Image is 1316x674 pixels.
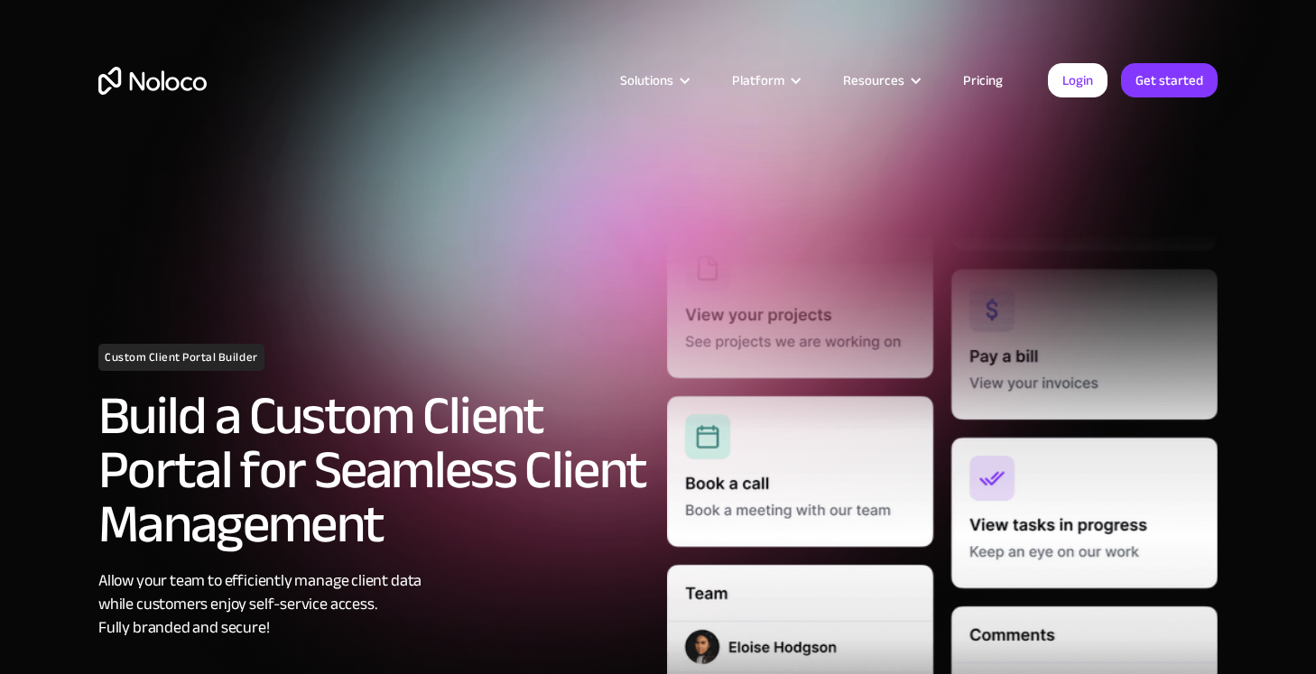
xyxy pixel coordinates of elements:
[843,69,904,92] div: Resources
[820,69,941,92] div: Resources
[732,69,784,92] div: Platform
[98,344,264,371] h1: Custom Client Portal Builder
[1121,63,1218,97] a: Get started
[620,69,673,92] div: Solutions
[98,67,207,95] a: home
[941,69,1025,92] a: Pricing
[1048,63,1107,97] a: Login
[98,389,649,551] h2: Build a Custom Client Portal for Seamless Client Management
[709,69,820,92] div: Platform
[98,569,649,640] div: Allow your team to efficiently manage client data while customers enjoy self-service access. Full...
[598,69,709,92] div: Solutions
